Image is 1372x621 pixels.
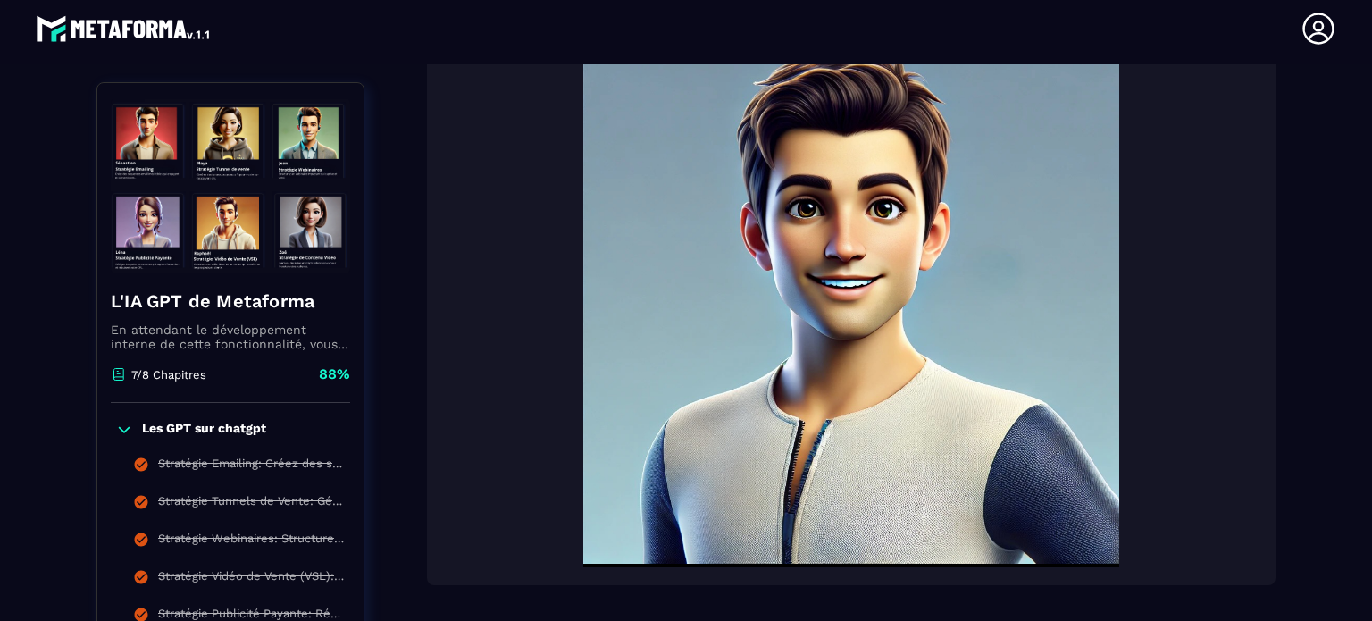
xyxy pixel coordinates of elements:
img: banner [111,97,350,275]
div: Stratégie Webinaires: Structurez un webinaire impactant qui captive et vend [158,532,346,551]
p: En attendant le développement interne de cette fonctionnalité, vous pouvez déjà l’utiliser avec C... [111,323,350,351]
div: Stratégie Emailing: Créez des séquences email irrésistibles qui engagent et convertissent. [158,457,346,476]
p: 88% [319,365,350,384]
h4: L'IA GPT de Metaforma [111,289,350,314]
img: logo [36,11,213,46]
div: Stratégie Vidéo de Vente (VSL): Concevez une vidéo de vente puissante qui transforme les prospect... [158,569,346,589]
p: Les GPT sur chatgpt [142,421,266,439]
img: background [445,31,1258,567]
div: Stratégie Tunnels de Vente: Générez des textes ultra persuasifs pour maximiser vos conversions [158,494,346,514]
p: 7/8 Chapitres [131,368,206,382]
